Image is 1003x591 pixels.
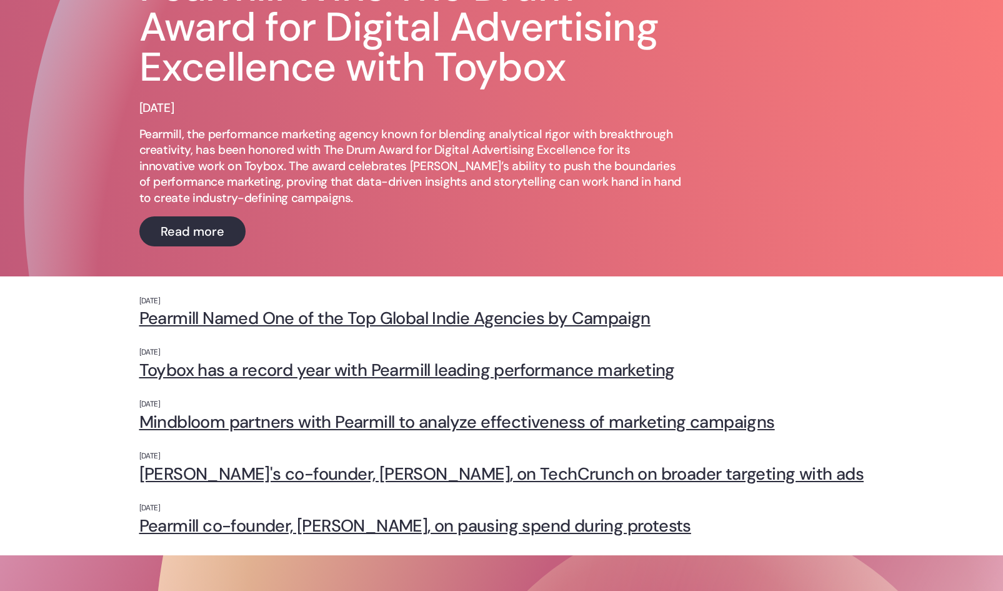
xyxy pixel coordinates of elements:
a: Pearmill Named One of the Top Global Indie Agencies by Campaign [139,308,864,328]
a: [PERSON_NAME]'s co-founder, [PERSON_NAME], on TechCrunch on broader targeting with ads [139,464,864,483]
p: [DATE] [139,503,864,513]
p: Pearmill, the performance marketing agency known for blending analytical rigor with breakthrough ... [139,126,689,206]
a: Read more [139,216,246,246]
p: [DATE] [139,452,864,462]
a: Mindbloom partners with Pearmill to analyze effectiveness of marketing campaigns [139,412,864,432]
a: Toybox has a record year with Pearmill leading performance marketing [139,360,864,380]
p: [DATE] [139,400,864,410]
a: Pearmill co-founder, [PERSON_NAME], on pausing spend during protests [139,516,864,535]
p: [DATE] [139,348,864,358]
p: [DATE] [139,296,864,306]
p: [DATE] [139,100,174,116]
